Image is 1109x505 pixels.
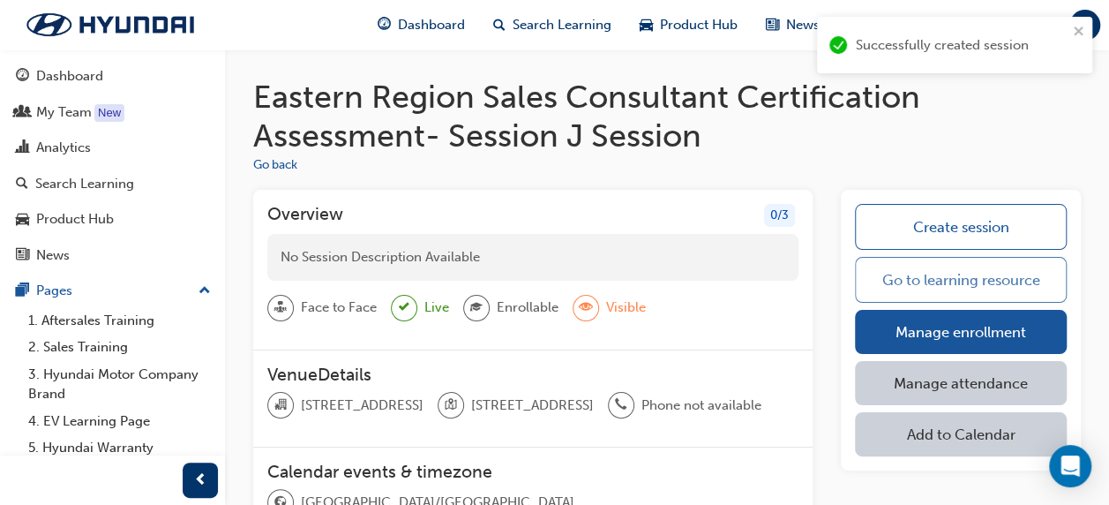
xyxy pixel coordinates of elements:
div: News [36,245,70,266]
a: guage-iconDashboard [363,7,479,43]
a: Create session [855,204,1067,250]
a: Manage enrollment [855,310,1067,354]
span: Face to Face [301,298,377,318]
a: 4. EV Learning Page [21,408,218,435]
div: No Session Description Available [267,234,798,281]
div: Pages [36,281,72,301]
a: pages-iconPages [834,7,918,43]
button: close [1073,24,1085,44]
span: [STREET_ADDRESS] [471,396,594,416]
span: people-icon [16,105,29,121]
span: guage-icon [378,14,391,36]
a: car-iconProduct Hub [626,7,752,43]
div: Dashboard [36,66,103,87]
span: news-icon [16,248,29,264]
h3: Overview [267,204,343,228]
a: 2. Sales Training [21,334,218,361]
span: prev-icon [194,470,207,492]
a: 5. Hyundai Warranty [21,434,218,462]
span: Enrollable [497,298,558,318]
span: graduationCap-icon [470,297,483,320]
button: DashboardMy TeamAnalyticsSearch LearningProduct HubNews [7,57,218,275]
span: Visible [606,298,646,318]
span: Live [424,298,449,318]
div: Search Learning [35,174,134,194]
button: Pages [7,275,218,307]
span: search-icon [16,177,28,192]
a: Analytics [7,132,218,164]
span: tick-icon [399,297,409,319]
div: Analytics [36,138,91,158]
span: Phone not available [641,396,761,416]
span: [STREET_ADDRESS] [301,396,423,416]
h3: Calendar events & timezone [267,462,798,482]
span: search-icon [493,14,506,36]
span: car-icon [640,14,653,36]
span: pages-icon [16,283,29,299]
span: chart-icon [16,140,29,156]
button: Go back [253,155,297,176]
div: Open Intercom Messenger [1049,445,1091,487]
a: Dashboard [7,60,218,93]
a: 3. Hyundai Motor Company Brand [21,361,218,408]
a: Go to learning resource [855,257,1067,303]
span: Search Learning [513,15,611,35]
div: My Team [36,102,92,123]
div: Tooltip anchor [94,104,124,122]
a: Manage attendance [855,361,1067,405]
span: News [786,15,820,35]
span: Product Hub [660,15,738,35]
a: search-iconSearch Learning [479,7,626,43]
h3: VenueDetails [267,365,798,385]
span: eye-icon [580,297,592,320]
img: Trak [9,6,212,43]
button: SC [1069,10,1100,41]
span: sessionType_FACE_TO_FACE-icon [274,297,287,320]
span: car-icon [16,212,29,228]
h1: Eastern Region Sales Consultant Certification Assessment- Session J Session [253,78,1081,155]
span: Dashboard [398,15,465,35]
span: organisation-icon [274,394,287,417]
span: news-icon [766,14,779,36]
div: Successfully created session [856,35,1068,56]
span: guage-icon [16,69,29,85]
span: location-icon [445,394,457,417]
a: Product Hub [7,203,218,236]
a: Search Learning [7,168,218,200]
button: Add to Calendar [855,412,1067,456]
span: phone-icon [615,394,627,417]
a: My Team [7,96,218,129]
span: up-icon [199,280,211,303]
div: Product Hub [36,209,114,230]
a: News [7,239,218,272]
div: 0 / 3 [764,204,795,228]
a: 1. Aftersales Training [21,307,218,335]
a: news-iconNews [752,7,834,43]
